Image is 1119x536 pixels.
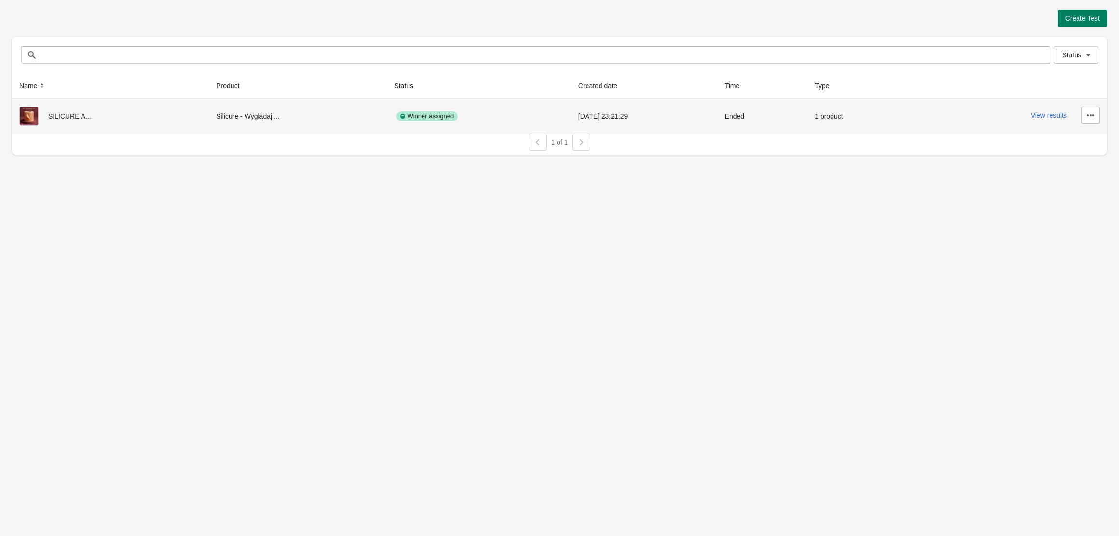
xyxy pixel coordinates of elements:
[1054,46,1098,64] button: Status
[216,107,379,126] div: Silicure - Wyglądaj ...
[15,77,51,94] button: Name
[1031,111,1067,119] button: View results
[815,107,898,126] div: 1 product
[721,77,753,94] button: Time
[1062,51,1081,59] span: Status
[578,107,710,126] div: [DATE] 23:21:29
[390,77,427,94] button: Status
[574,77,631,94] button: Created date
[551,138,568,146] span: 1 of 1
[811,77,843,94] button: Type
[212,77,253,94] button: Product
[725,107,800,126] div: Ended
[19,107,201,126] div: SILICURE A...
[1058,10,1107,27] button: Create Test
[1065,14,1100,22] span: Create Test
[396,111,458,121] div: Winner assigned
